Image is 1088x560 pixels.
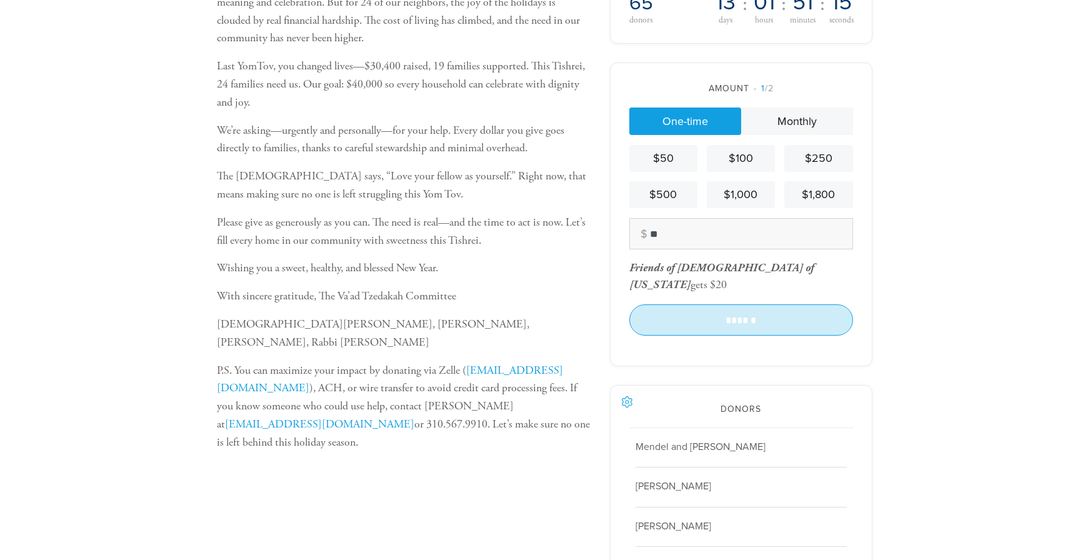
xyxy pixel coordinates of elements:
[707,181,775,208] a: $1,000
[225,417,414,431] a: [EMAIL_ADDRESS][DOMAIN_NAME]
[629,261,814,292] div: gets
[636,441,766,453] span: Mendel and [PERSON_NAME]
[741,107,853,135] a: Monthly
[217,362,591,452] p: P.S. You can maximize your impact by donating via Zelle ( ), ACH, or wire transfer to avoid credi...
[217,287,591,306] p: With sincere gratitude, The Va’ad Tzedakah Committee
[629,145,697,172] a: $50
[634,186,692,203] div: $500
[754,83,774,94] span: /2
[755,16,773,25] span: hours
[217,214,591,250] p: Please give as generously as you can. The need is real—and the time to act is now. Let’s fill eve...
[629,181,697,208] a: $500
[629,404,853,415] h2: Donors
[712,186,770,203] div: $1,000
[712,150,770,167] div: $100
[790,16,816,25] span: minutes
[629,107,741,135] a: One-time
[629,82,853,95] div: Amount
[217,316,591,352] p: [DEMOGRAPHIC_DATA][PERSON_NAME], [PERSON_NAME], [PERSON_NAME], Rabbi [PERSON_NAME]
[789,150,847,167] div: $250
[829,16,854,25] span: seconds
[636,520,711,532] span: [PERSON_NAME]
[719,16,732,25] span: days
[761,83,765,94] span: 1
[710,277,727,292] div: $20
[789,186,847,203] div: $1,800
[629,261,814,292] span: Friends of [DEMOGRAPHIC_DATA] of [US_STATE]
[217,122,591,158] p: We’re asking—urgently and personally—for your help. Every dollar you give goes directly to famili...
[217,167,591,204] p: The [DEMOGRAPHIC_DATA] says, “Love your fellow as yourself.” Right now, that means making sure no...
[784,181,852,208] a: $1,800
[707,145,775,172] a: $100
[217,57,591,111] p: Last YomTov, you changed lives—$30,400 raised, 19 families supported. This Tishrei, 24 families n...
[634,150,692,167] div: $50
[629,16,706,24] div: donors
[784,145,852,172] a: $250
[217,259,591,277] p: Wishing you a sweet, healthy, and blessed New Year.
[636,480,711,492] span: [PERSON_NAME]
